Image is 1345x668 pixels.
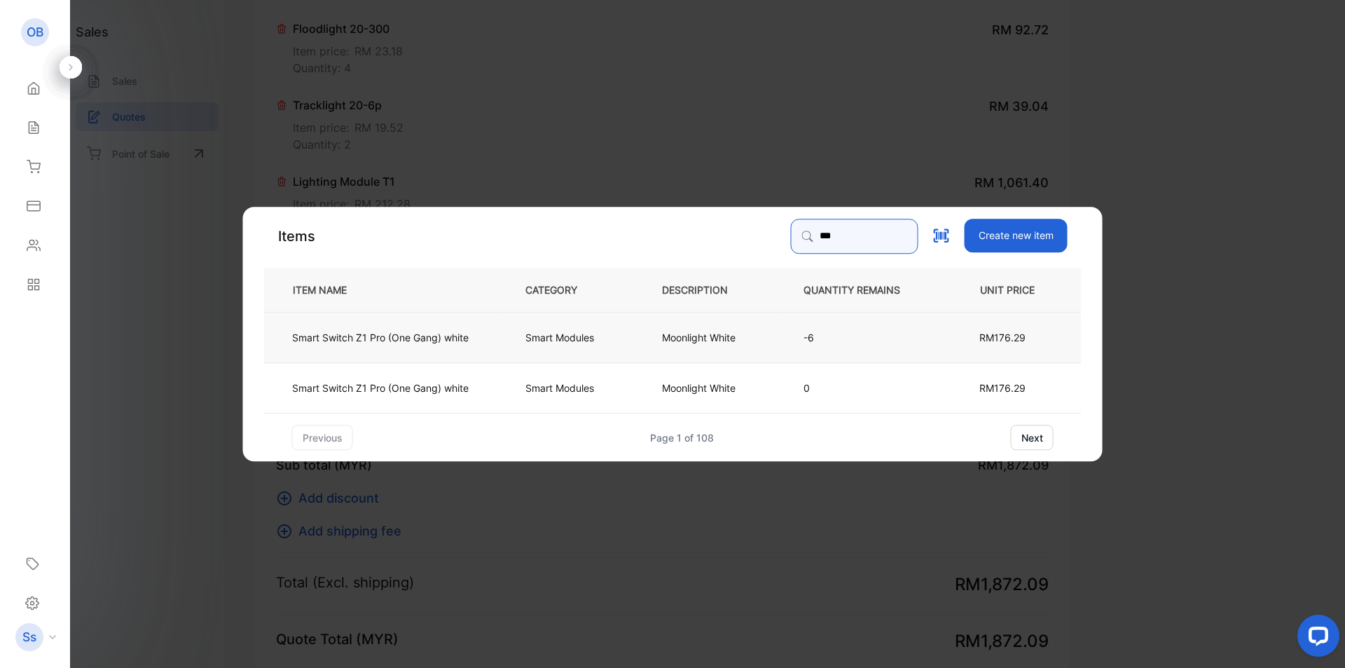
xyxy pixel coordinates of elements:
[662,381,736,395] p: Moonlight White
[1286,609,1345,668] iframe: LiveChat chat widget
[278,226,315,247] p: Items
[662,330,736,345] p: Moonlight White
[803,282,923,297] p: QUANTITY REMAINS
[662,282,750,297] p: DESCRIPTION
[292,330,469,345] p: Smart Switch Z1 Pro (One Gang) white
[1011,425,1054,450] button: next
[22,628,36,646] p: Ss
[979,382,1026,394] span: RM176.29
[969,282,1058,297] p: UNIT PRICE
[287,282,369,297] p: ITEM NAME
[525,282,600,297] p: CATEGORY
[803,381,923,395] p: 0
[650,430,714,445] div: Page 1 of 108
[27,23,43,41] p: OB
[525,330,594,345] p: Smart Modules
[965,219,1068,252] button: Create new item
[525,381,594,395] p: Smart Modules
[803,330,923,345] p: -6
[292,381,469,395] p: Smart Switch Z1 Pro (One Gang) white
[979,332,1026,343] span: RM176.29
[292,425,353,450] button: previous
